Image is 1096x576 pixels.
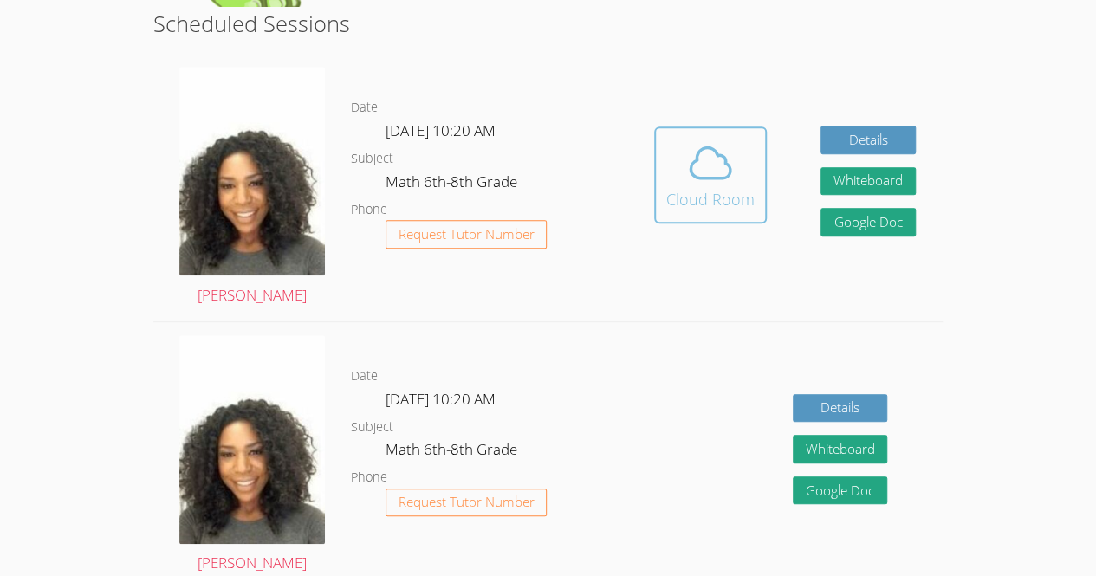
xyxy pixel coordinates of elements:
button: Whiteboard [793,435,888,463]
button: Request Tutor Number [386,220,548,249]
button: Request Tutor Number [386,489,548,517]
dd: Math 6th-8th Grade [386,170,521,199]
span: [DATE] 10:20 AM [386,120,496,140]
dt: Subject [351,148,393,170]
dt: Subject [351,417,393,438]
button: Whiteboard [820,167,916,196]
span: [DATE] 10:20 AM [386,389,496,409]
h2: Scheduled Sessions [153,7,943,40]
dt: Date [351,366,378,387]
button: Cloud Room [654,126,767,223]
a: Details [820,126,916,154]
a: Google Doc [820,208,916,236]
span: Request Tutor Number [399,228,535,241]
img: avatar.png [179,67,325,275]
a: Details [793,394,888,423]
dt: Date [351,97,378,119]
dt: Phone [351,467,387,489]
dd: Math 6th-8th Grade [386,437,521,467]
a: Google Doc [793,476,888,505]
a: [PERSON_NAME] [179,67,325,308]
img: avatar.png [179,335,325,544]
dt: Phone [351,199,387,221]
span: Request Tutor Number [399,495,535,508]
div: Cloud Room [666,187,755,211]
